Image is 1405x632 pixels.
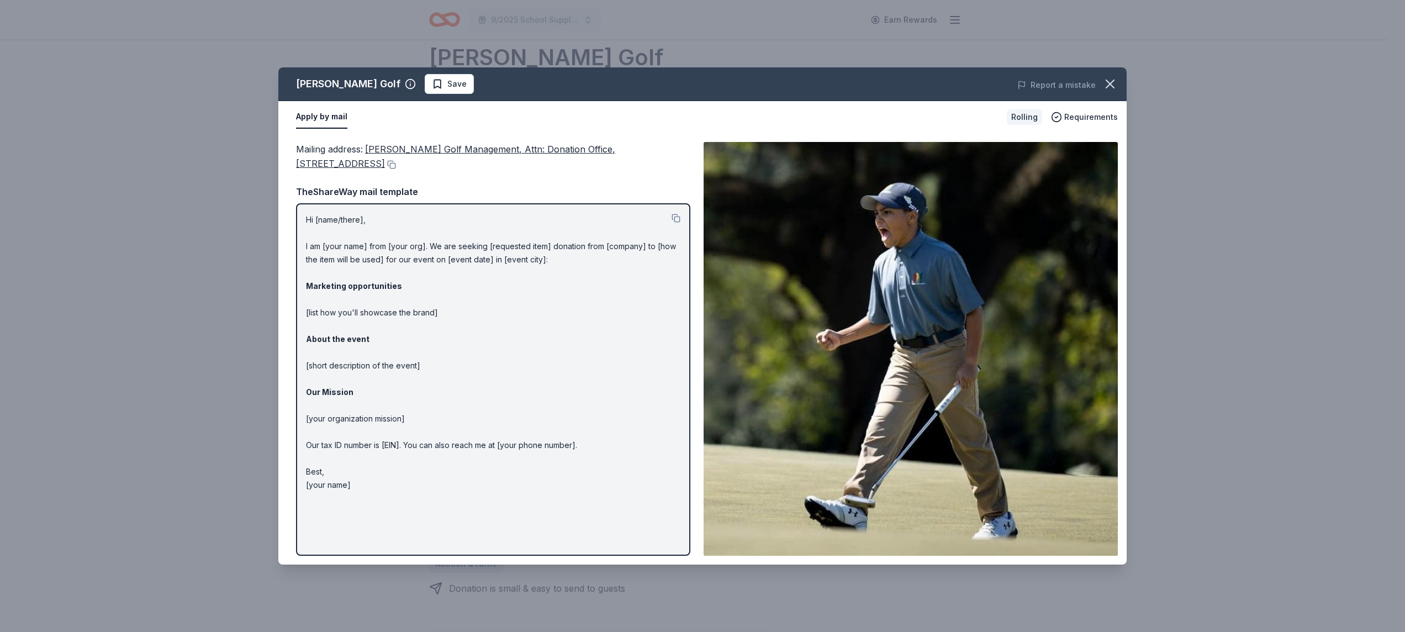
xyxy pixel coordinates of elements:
div: Rolling [1007,109,1042,125]
button: Report a mistake [1017,78,1096,92]
div: TheShareWay mail template [296,185,690,199]
span: Save [447,77,467,91]
span: Requirements [1064,110,1118,124]
button: Requirements [1051,110,1118,124]
button: Save [425,74,474,94]
div: [PERSON_NAME] Golf [296,75,400,93]
span: [PERSON_NAME] Golf Management, Attn: Donation Office, [STREET_ADDRESS] [296,144,615,169]
strong: Our Mission [306,387,353,397]
div: Mailing address : [296,142,690,171]
p: Hi [name/there], I am [your name] from [your org]. We are seeking [requested item] donation from ... [306,213,680,492]
button: Apply by mail [296,106,347,129]
strong: About the event [306,334,369,344]
img: Image for Ron Jaworski Golf [704,142,1118,556]
strong: Marketing opportunities [306,281,402,291]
